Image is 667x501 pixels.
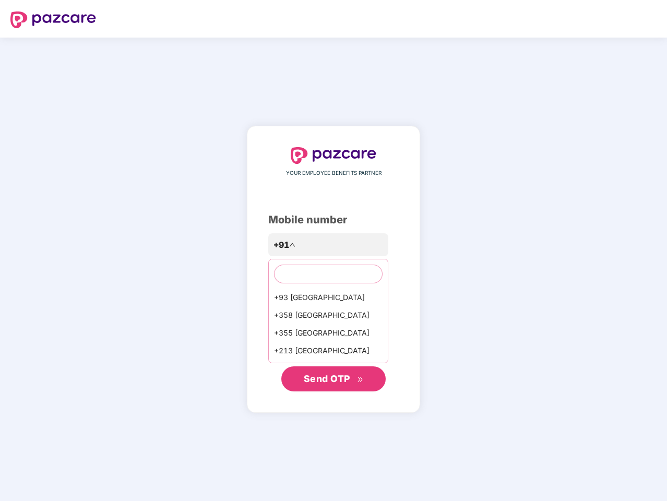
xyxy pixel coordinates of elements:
div: +1684 AmericanSamoa [269,360,388,377]
span: double-right [357,376,364,383]
div: +355 [GEOGRAPHIC_DATA] [269,324,388,342]
img: logo [291,147,376,164]
span: up [289,242,295,248]
div: +93 [GEOGRAPHIC_DATA] [269,289,388,306]
img: logo [10,11,96,28]
span: YOUR EMPLOYEE BENEFITS PARTNER [286,169,382,177]
div: Mobile number [268,212,399,228]
div: +213 [GEOGRAPHIC_DATA] [269,342,388,360]
span: Send OTP [304,373,350,384]
span: +91 [273,238,289,252]
div: +358 [GEOGRAPHIC_DATA] [269,306,388,324]
button: Send OTPdouble-right [281,366,386,391]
